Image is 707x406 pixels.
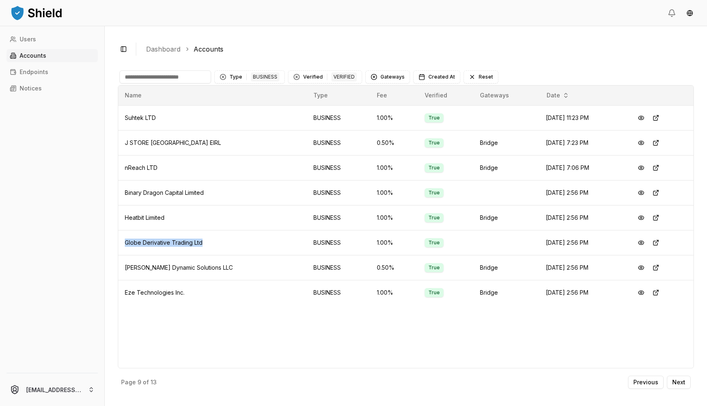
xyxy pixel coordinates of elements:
[331,72,357,81] div: VERIFIED
[220,74,226,80] div: Clear Type filter
[307,180,370,205] td: BUSINESS
[307,155,370,180] td: BUSINESS
[377,164,393,171] span: 1.00 %
[464,70,498,83] button: Reset filters
[10,5,63,21] img: ShieldPay Logo
[428,74,455,80] span: Created At
[377,239,393,246] span: 1.00 %
[194,44,223,54] a: Accounts
[307,280,370,305] td: BUSINESS
[377,139,394,146] span: 0.50 %
[146,44,687,54] nav: breadcrumb
[118,86,307,105] th: Name
[377,289,393,296] span: 1.00 %
[3,377,101,403] button: [EMAIL_ADDRESS][DOMAIN_NAME]
[214,70,285,83] button: Clear Type filterTypeBUSINESS
[125,239,203,246] span: Globe Derivative Trading Ltd
[293,74,300,80] div: Clear Verified filter
[137,379,141,385] p: 9
[546,264,588,271] span: [DATE] 2:56 PM
[125,289,185,296] span: Eze Technologies Inc.
[143,379,149,385] p: of
[473,86,539,105] th: Gateways
[377,264,394,271] span: 0.50 %
[480,139,498,146] span: Bridge
[633,379,658,385] p: Previous
[7,33,98,46] a: Users
[251,72,279,81] div: BUSINESS
[20,69,48,75] p: Endpoints
[307,230,370,255] td: BUSINESS
[543,89,572,102] button: Date
[7,65,98,79] a: Endpoints
[418,86,474,105] th: Verified
[365,70,410,83] button: Gateways
[7,82,98,95] a: Notices
[20,53,46,59] p: Accounts
[672,379,685,385] p: Next
[125,214,164,221] span: Heatbit Limited
[377,189,393,196] span: 1.00 %
[546,139,588,146] span: [DATE] 7:23 PM
[125,139,221,146] span: J STORE [GEOGRAPHIC_DATA] EIRL
[26,386,81,394] p: [EMAIL_ADDRESS][DOMAIN_NAME]
[146,44,180,54] a: Dashboard
[546,289,588,296] span: [DATE] 2:56 PM
[7,49,98,62] a: Accounts
[377,214,393,221] span: 1.00 %
[546,189,588,196] span: [DATE] 2:56 PM
[288,70,362,83] button: Clear Verified filterVerifiedVERIFIED
[151,379,157,385] p: 13
[480,164,498,171] span: Bridge
[125,164,158,171] span: nReach LTD
[546,214,588,221] span: [DATE] 2:56 PM
[413,70,460,83] button: Created At
[307,255,370,280] td: BUSINESS
[546,164,589,171] span: [DATE] 7:06 PM
[307,105,370,130] td: BUSINESS
[125,114,156,121] span: Suhtek LTD
[667,376,691,389] button: Next
[628,376,664,389] button: Previous
[121,379,136,385] p: Page
[20,36,36,42] p: Users
[546,239,588,246] span: [DATE] 2:56 PM
[480,289,498,296] span: Bridge
[480,214,498,221] span: Bridge
[377,114,393,121] span: 1.00 %
[546,114,589,121] span: [DATE] 11:23 PM
[307,205,370,230] td: BUSINESS
[480,264,498,271] span: Bridge
[125,189,204,196] span: Binary Dragon Capital Limited
[307,130,370,155] td: BUSINESS
[307,86,370,105] th: Type
[20,86,42,91] p: Notices
[125,264,233,271] span: [PERSON_NAME] Dynamic Solutions LLC
[370,86,418,105] th: Fee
